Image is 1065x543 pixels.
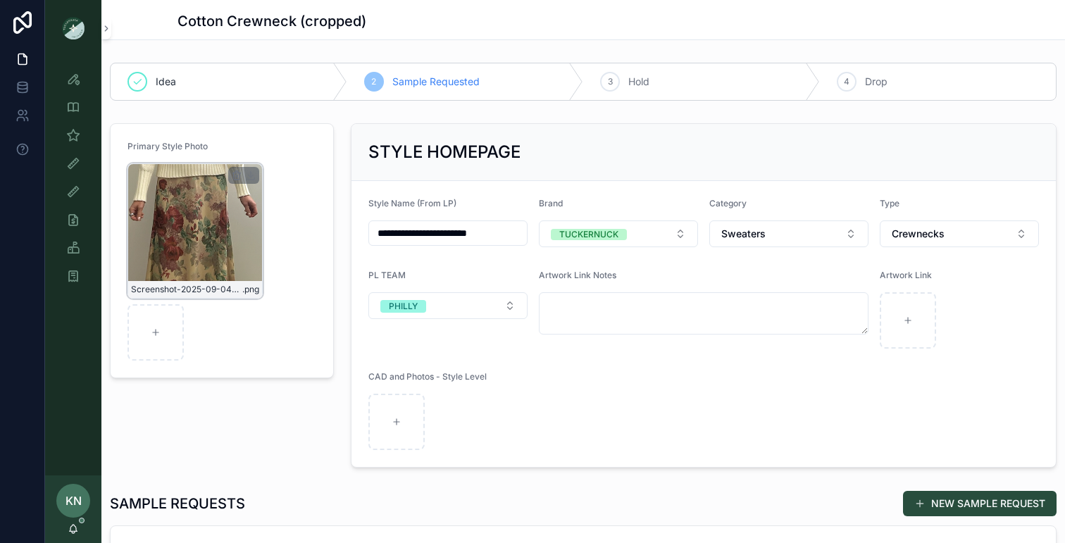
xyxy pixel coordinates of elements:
[880,270,932,280] span: Artwork Link
[880,220,1039,247] button: Select Button
[628,75,649,89] span: Hold
[608,76,613,87] span: 3
[559,229,618,240] div: TUCKERNUCK
[539,220,698,247] button: Select Button
[368,198,456,208] span: Style Name (From LP)
[368,270,406,280] span: PL TEAM
[892,227,945,241] span: Crewnecks
[131,284,242,295] span: Screenshot-2025-09-04-at-1.24.43-PM
[844,76,849,87] span: 4
[177,11,366,31] h1: Cotton Crewneck (cropped)
[709,220,868,247] button: Select Button
[368,141,521,163] h2: STYLE HOMEPAGE
[903,491,1057,516] button: NEW SAMPLE REQUEST
[66,492,82,509] span: KN
[539,198,563,208] span: Brand
[709,198,747,208] span: Category
[371,76,376,87] span: 2
[156,75,176,89] span: Idea
[539,270,616,280] span: Artwork Link Notes
[45,56,101,307] div: scrollable content
[392,75,480,89] span: Sample Requested
[62,17,85,39] img: App logo
[368,371,487,382] span: CAD and Photos - Style Level
[721,227,766,241] span: Sweaters
[865,75,888,89] span: Drop
[389,300,418,313] div: PHILLY
[242,284,259,295] span: .png
[880,198,899,208] span: Type
[127,141,208,151] span: Primary Style Photo
[110,494,245,513] h1: SAMPLE REQUESTS
[368,292,528,319] button: Select Button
